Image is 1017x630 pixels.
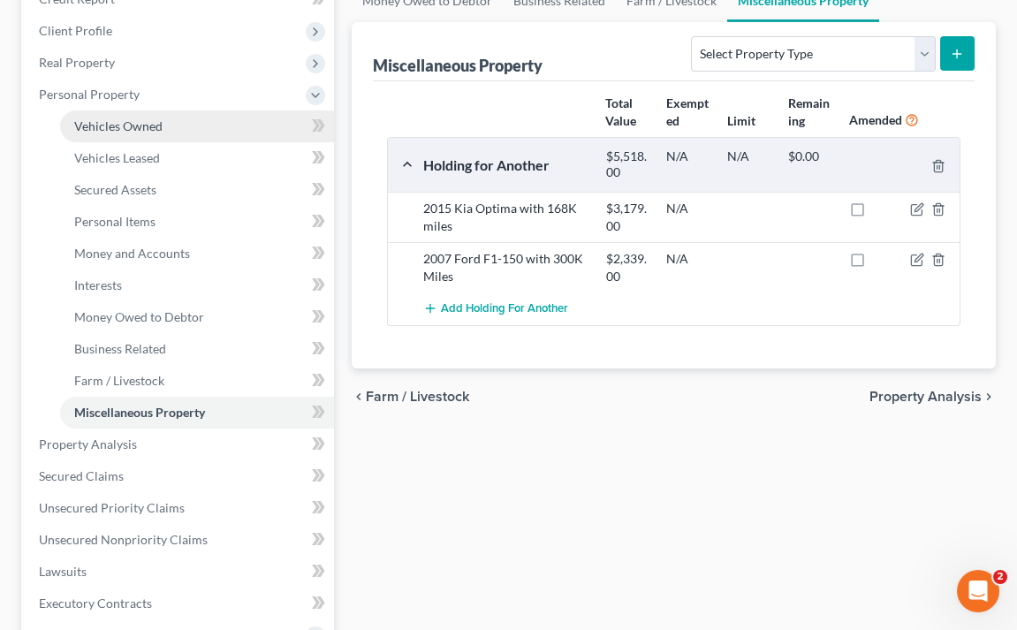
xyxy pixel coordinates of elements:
[849,112,902,127] strong: Amended
[352,390,469,404] button: chevron_left Farm / Livestock
[39,500,185,515] span: Unsecured Priority Claims
[39,596,152,611] span: Executory Contracts
[414,156,596,174] div: Holding for Another
[74,214,156,229] span: Personal Items
[74,246,190,261] span: Money and Accounts
[993,570,1007,584] span: 2
[666,95,709,128] strong: Exempted
[788,95,830,128] strong: Remaining
[60,174,334,206] a: Secured Assets
[60,365,334,397] a: Farm / Livestock
[957,570,999,612] iframe: Intercom live chat
[39,468,124,483] span: Secured Claims
[605,95,636,128] strong: Total Value
[657,250,718,285] div: N/A
[441,302,568,316] span: Add Holding for Another
[414,250,596,285] div: 2007 Ford F1-150 with 300K Miles
[74,309,204,324] span: Money Owed to Debtor
[60,333,334,365] a: Business Related
[39,55,115,70] span: Real Property
[74,373,164,388] span: Farm / Livestock
[60,238,334,269] a: Money and Accounts
[414,200,596,235] div: 2015 Kia Optima with 168K miles
[74,341,166,356] span: Business Related
[25,588,334,619] a: Executory Contracts
[74,277,122,292] span: Interests
[39,23,112,38] span: Client Profile
[60,301,334,333] a: Money Owed to Debtor
[25,429,334,460] a: Property Analysis
[60,110,334,142] a: Vehicles Owned
[74,405,205,420] span: Miscellaneous Property
[60,269,334,301] a: Interests
[779,148,840,181] div: $0.00
[657,200,718,235] div: N/A
[39,87,140,102] span: Personal Property
[25,492,334,524] a: Unsecured Priority Claims
[39,532,208,547] span: Unsecured Nonpriority Claims
[39,564,87,579] span: Lawsuits
[869,390,982,404] span: Property Analysis
[727,113,755,128] strong: Limit
[423,292,568,325] button: Add Holding for Another
[25,460,334,492] a: Secured Claims
[982,390,996,404] i: chevron_right
[869,390,996,404] button: Property Analysis chevron_right
[74,150,160,165] span: Vehicles Leased
[597,250,658,285] div: $2,339.00
[74,182,156,197] span: Secured Assets
[74,118,163,133] span: Vehicles Owned
[718,148,779,181] div: N/A
[60,397,334,429] a: Miscellaneous Property
[597,148,658,181] div: $5,518.00
[60,142,334,174] a: Vehicles Leased
[39,436,137,452] span: Property Analysis
[366,390,469,404] span: Farm / Livestock
[597,200,658,235] div: $3,179.00
[25,556,334,588] a: Lawsuits
[352,390,366,404] i: chevron_left
[25,524,334,556] a: Unsecured Nonpriority Claims
[60,206,334,238] a: Personal Items
[373,55,543,76] div: Miscellaneous Property
[657,148,718,181] div: N/A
